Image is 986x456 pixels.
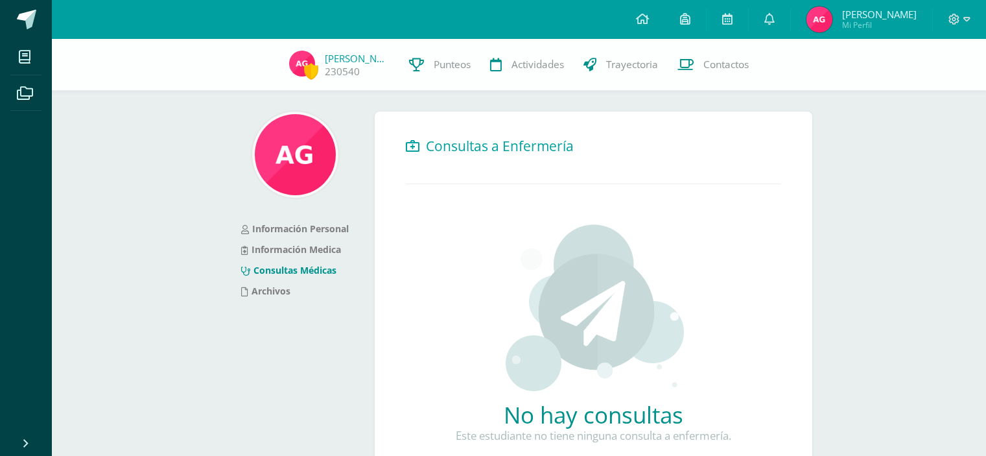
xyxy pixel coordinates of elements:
[241,264,336,276] a: Consultas Médicas
[241,285,290,297] a: Archivos
[502,223,685,392] img: activities.png
[434,58,471,71] span: Punteos
[241,243,341,256] a: Información Medica
[842,19,917,30] span: Mi Perfil
[806,6,832,32] img: 09a35472f6d348be82a8272cf48b580f.png
[668,39,758,91] a: Contactos
[406,402,781,427] h2: No hay consultas
[325,52,390,65] a: [PERSON_NAME]
[606,58,658,71] span: Trayectoria
[289,51,315,77] img: 09a35472f6d348be82a8272cf48b580f.png
[703,58,749,71] span: Contactos
[406,427,781,444] p: Este estudiante no tiene ninguna consulta a enfermería.
[325,65,360,78] a: 230540
[480,39,574,91] a: Actividades
[842,8,917,21] span: [PERSON_NAME]
[511,58,564,71] span: Actividades
[399,39,480,91] a: Punteos
[255,114,336,195] img: b95747710155b57c6aa68ba1bcb54a98.png
[426,137,574,155] span: Consultas a Enfermería
[574,39,668,91] a: Trayectoria
[241,222,349,235] a: Información Personal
